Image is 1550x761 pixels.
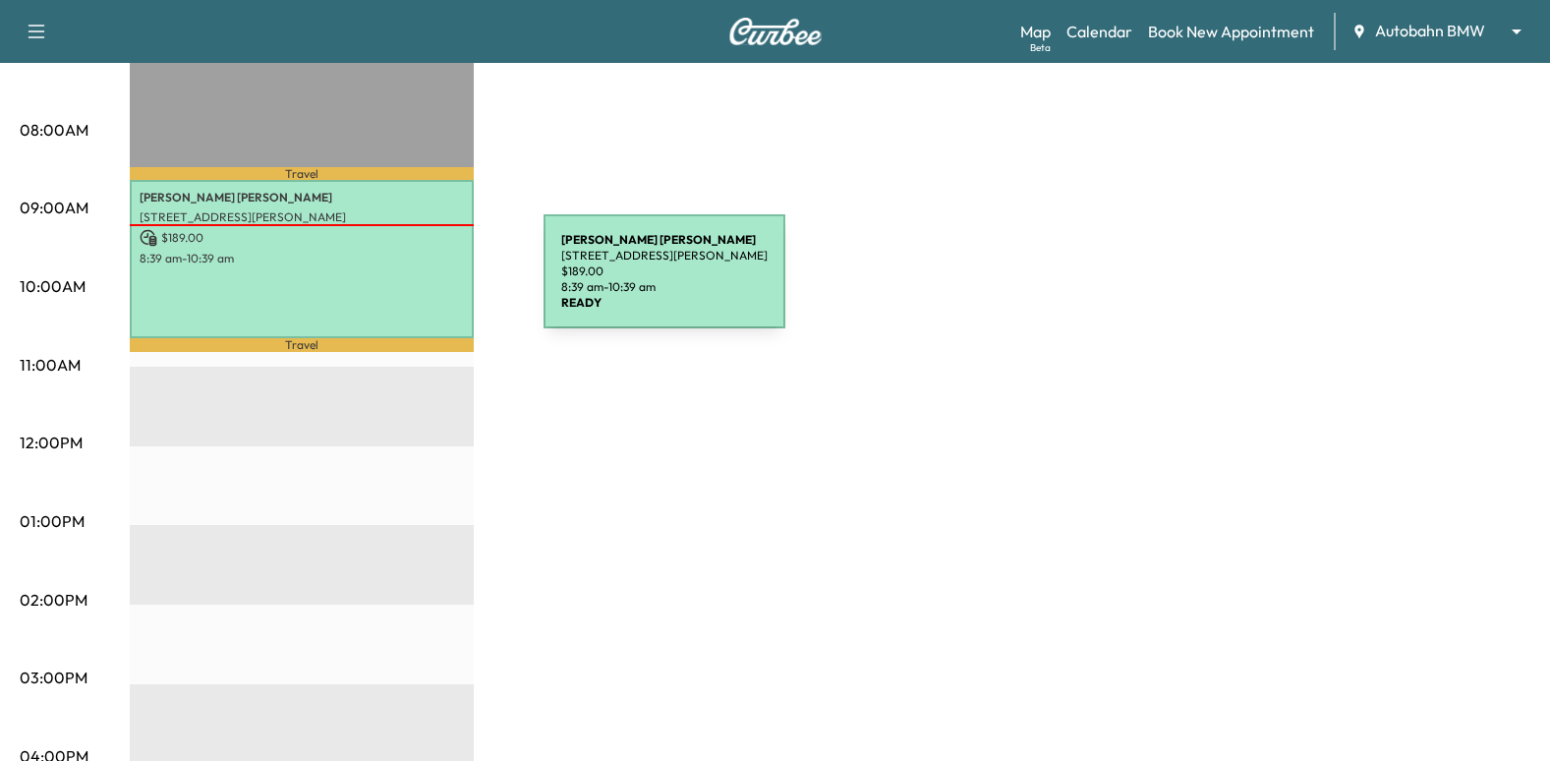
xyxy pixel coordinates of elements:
[140,190,464,205] p: [PERSON_NAME] [PERSON_NAME]
[1020,20,1051,43] a: MapBeta
[140,251,464,266] p: 8:39 am - 10:39 am
[140,229,464,247] p: $ 189.00
[20,666,87,689] p: 03:00PM
[140,209,464,225] p: [STREET_ADDRESS][PERSON_NAME]
[20,353,81,377] p: 11:00AM
[20,509,85,533] p: 01:00PM
[130,338,474,351] p: Travel
[20,118,88,142] p: 08:00AM
[20,196,88,219] p: 09:00AM
[1030,40,1051,55] div: Beta
[20,274,86,298] p: 10:00AM
[20,431,83,454] p: 12:00PM
[728,18,823,45] img: Curbee Logo
[1066,20,1132,43] a: Calendar
[130,167,474,179] p: Travel
[1148,20,1314,43] a: Book New Appointment
[20,588,87,612] p: 02:00PM
[1375,20,1485,42] span: Autobahn BMW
